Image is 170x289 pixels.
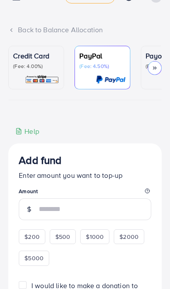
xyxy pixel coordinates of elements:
p: (Fee: 4.50%) [79,63,126,70]
img: card [96,75,126,85]
legend: Amount [19,187,151,198]
span: $2000 [119,232,139,241]
span: $500 [55,232,71,241]
div: Help [15,126,39,136]
div: Back to Balance Allocation [8,25,162,35]
iframe: Chat [133,250,163,282]
h3: Add fund [19,154,151,167]
img: card [25,75,59,85]
span: $1000 [86,232,104,241]
span: $200 [24,232,40,241]
p: PayPal [79,51,126,61]
p: Enter amount you want to top-up [19,170,151,180]
span: $5000 [24,254,44,262]
p: (Fee: 4.00%) [13,63,59,70]
p: Credit Card [13,51,59,61]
